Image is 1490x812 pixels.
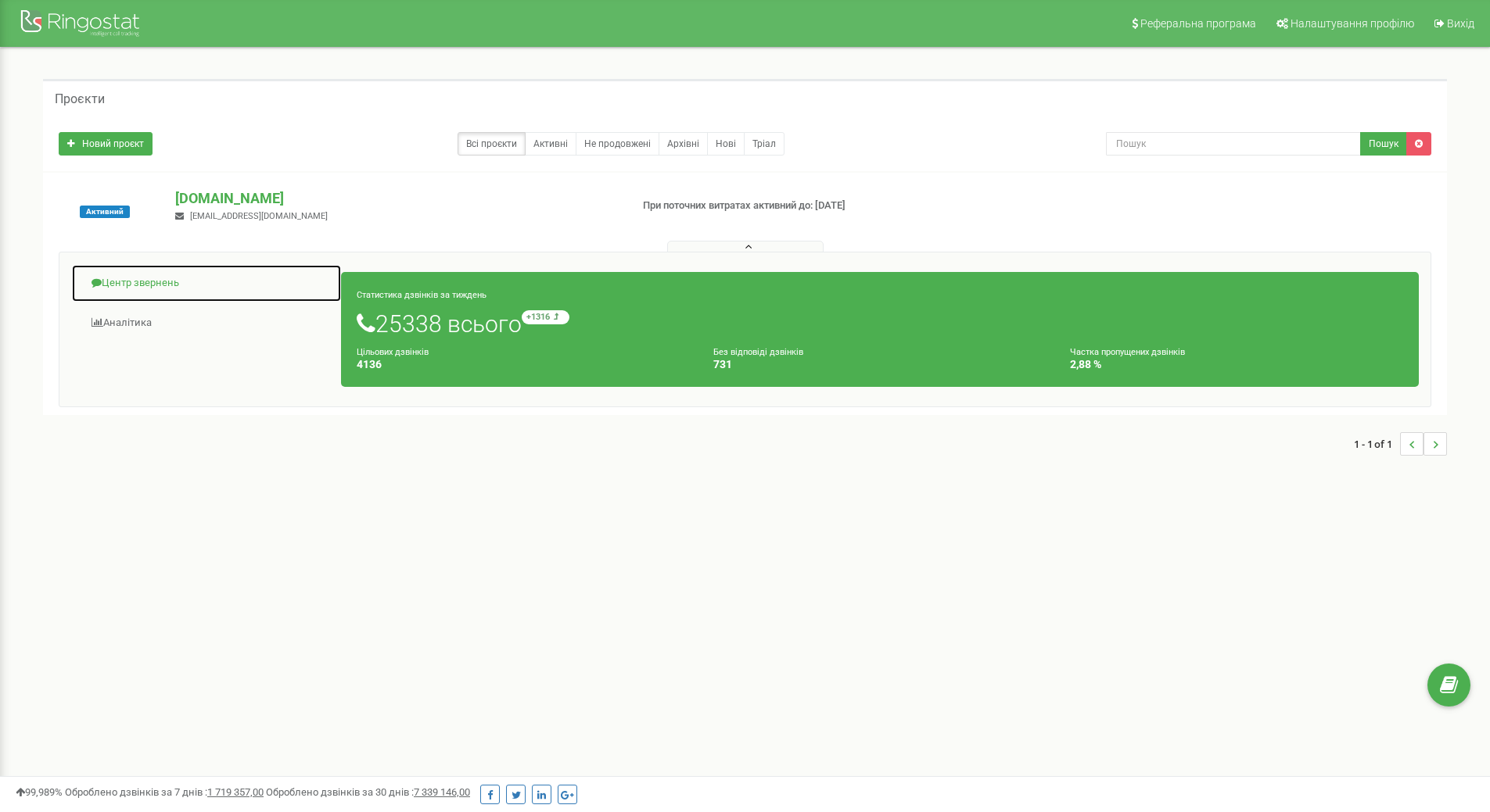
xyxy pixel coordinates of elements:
span: Активний [80,206,130,218]
h4: 4136 [357,359,690,370]
small: Частка пропущених дзвінків [1070,347,1185,357]
u: 7 339 146,00 [414,786,470,798]
input: Пошук [1106,132,1361,156]
a: Центр звернень [71,264,342,302]
span: 99,989% [16,786,63,798]
button: Пошук [1360,132,1407,156]
p: [DOMAIN_NAME] [175,188,617,209]
a: Тріал [744,132,784,156]
span: Оброблено дзвінків за 7 днів : [65,786,264,798]
u: 1 719 357,00 [207,786,264,798]
nav: ... [1354,417,1447,471]
span: Налаштування профілю [1291,17,1414,30]
a: Архівні [659,132,708,156]
h5: Проєкти [55,92,105,106]
h4: 2,88 % [1070,359,1403,370]
a: Аналiтика [71,304,342,342]
small: Без відповіді дзвінків [713,347,803,357]
span: Оброблено дзвінків за 30 днів : [266,786,470,798]
h4: 731 [713,359,1047,370]
a: Всі проєкти [458,132,526,156]
span: Реферальна програма [1140,17,1256,30]
small: Цільових дзвінків [357,347,429,357]
small: +1316 [522,310,569,324]
small: Статистика дзвінків за тиждень [357,290,486,300]
span: Вихід [1447,17,1474,30]
a: Не продовжені [576,132,659,156]
a: Активні [525,132,576,156]
span: 1 - 1 of 1 [1354,432,1400,456]
a: Новий проєкт [59,132,153,156]
p: При поточних витратах активний до: [DATE] [643,199,968,213]
span: [EMAIL_ADDRESS][DOMAIN_NAME] [190,211,328,221]
a: Нові [707,132,745,156]
h1: 25338 всього [357,310,1403,337]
